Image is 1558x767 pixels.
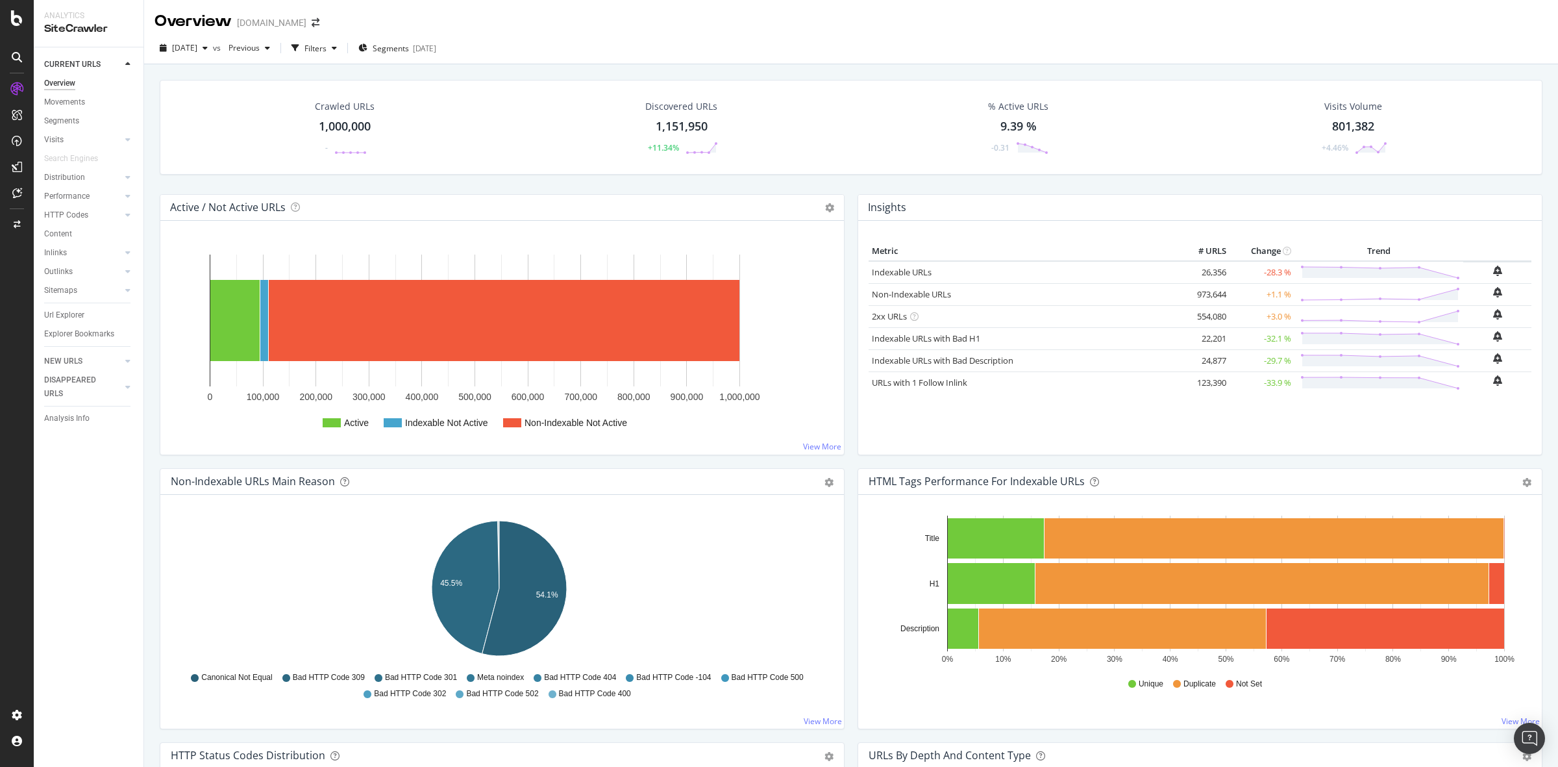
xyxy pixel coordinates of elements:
[1236,679,1262,690] span: Not Set
[1230,371,1294,394] td: -33.9 %
[344,418,369,428] text: Active
[155,10,232,32] div: Overview
[44,208,88,222] div: HTTP Codes
[213,42,223,53] span: vs
[286,38,342,58] button: Filters
[44,373,121,401] a: DISAPPEARED URLS
[1178,371,1230,394] td: 123,390
[171,749,325,762] div: HTTP Status Codes Distribution
[44,355,121,368] a: NEW URLS
[171,242,834,444] svg: A chart.
[825,203,834,212] i: Options
[942,655,954,664] text: 0%
[293,672,365,683] span: Bad HTTP Code 309
[645,100,717,113] div: Discovered URLs
[1441,655,1457,664] text: 90%
[353,38,441,58] button: Segments[DATE]
[208,392,213,402] text: 0
[44,246,121,260] a: Inlinks
[1385,655,1401,664] text: 80%
[869,242,1178,261] th: Metric
[44,152,111,166] a: Search Engines
[1493,375,1502,386] div: bell-plus
[1178,242,1230,261] th: # URLS
[466,688,538,699] span: Bad HTTP Code 502
[719,392,760,402] text: 1,000,000
[171,516,827,666] svg: A chart.
[656,118,708,135] div: 1,151,950
[44,308,84,322] div: Url Explorer
[1329,655,1345,664] text: 70%
[44,114,79,128] div: Segments
[44,327,134,341] a: Explorer Bookmarks
[1494,655,1515,664] text: 100%
[44,412,90,425] div: Analysis Info
[872,266,932,278] a: Indexable URLs
[44,58,101,71] div: CURRENT URLS
[374,688,446,699] span: Bad HTTP Code 302
[1178,327,1230,349] td: 22,201
[44,355,82,368] div: NEW URLS
[1274,655,1289,664] text: 60%
[44,77,134,90] a: Overview
[44,95,134,109] a: Movements
[536,590,558,599] text: 54.1%
[44,171,121,184] a: Distribution
[44,133,121,147] a: Visits
[1178,261,1230,284] td: 26,356
[172,42,197,53] span: 2025 Sep. 12th
[299,392,332,402] text: 200,000
[1493,287,1502,297] div: bell-plus
[1493,309,1502,320] div: bell-plus
[223,42,260,53] span: Previous
[1493,353,1502,364] div: bell-plus
[304,43,327,54] div: Filters
[1230,242,1294,261] th: Change
[617,392,650,402] text: 800,000
[872,377,967,388] a: URLs with 1 Follow Inlink
[1139,679,1163,690] span: Unique
[413,43,436,54] div: [DATE]
[1178,349,1230,371] td: 24,877
[1514,723,1545,754] div: Open Intercom Messenger
[440,579,462,588] text: 45.5%
[671,392,704,402] text: 900,000
[1294,242,1463,261] th: Trend
[44,10,133,21] div: Analytics
[824,478,834,487] div: gear
[315,100,375,113] div: Crawled URLs
[869,749,1031,762] div: URLs by Depth and Content Type
[201,672,272,683] span: Canonical Not Equal
[44,227,134,241] a: Content
[44,246,67,260] div: Inlinks
[1107,655,1122,664] text: 30%
[44,265,73,279] div: Outlinks
[559,688,631,699] span: Bad HTTP Code 400
[1230,327,1294,349] td: -32.1 %
[988,100,1048,113] div: % Active URLs
[872,310,907,322] a: 2xx URLs
[312,18,319,27] div: arrow-right-arrow-left
[373,43,409,54] span: Segments
[1230,261,1294,284] td: -28.3 %
[44,373,110,401] div: DISAPPEARED URLS
[1051,655,1067,664] text: 20%
[636,672,711,683] span: Bad HTTP Code -104
[869,516,1525,666] div: A chart.
[1230,283,1294,305] td: +1.1 %
[44,190,121,203] a: Performance
[869,475,1085,488] div: HTML Tags Performance for Indexable URLs
[872,355,1013,366] a: Indexable URLs with Bad Description
[247,392,280,402] text: 100,000
[44,412,134,425] a: Analysis Info
[1230,305,1294,327] td: +3.0 %
[44,190,90,203] div: Performance
[44,227,72,241] div: Content
[1522,478,1531,487] div: gear
[872,333,980,344] a: Indexable URLs with Bad H1
[458,392,491,402] text: 500,000
[170,199,286,216] h4: Active / Not Active URLs
[44,171,85,184] div: Distribution
[44,58,121,71] a: CURRENT URLS
[1522,752,1531,761] div: gear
